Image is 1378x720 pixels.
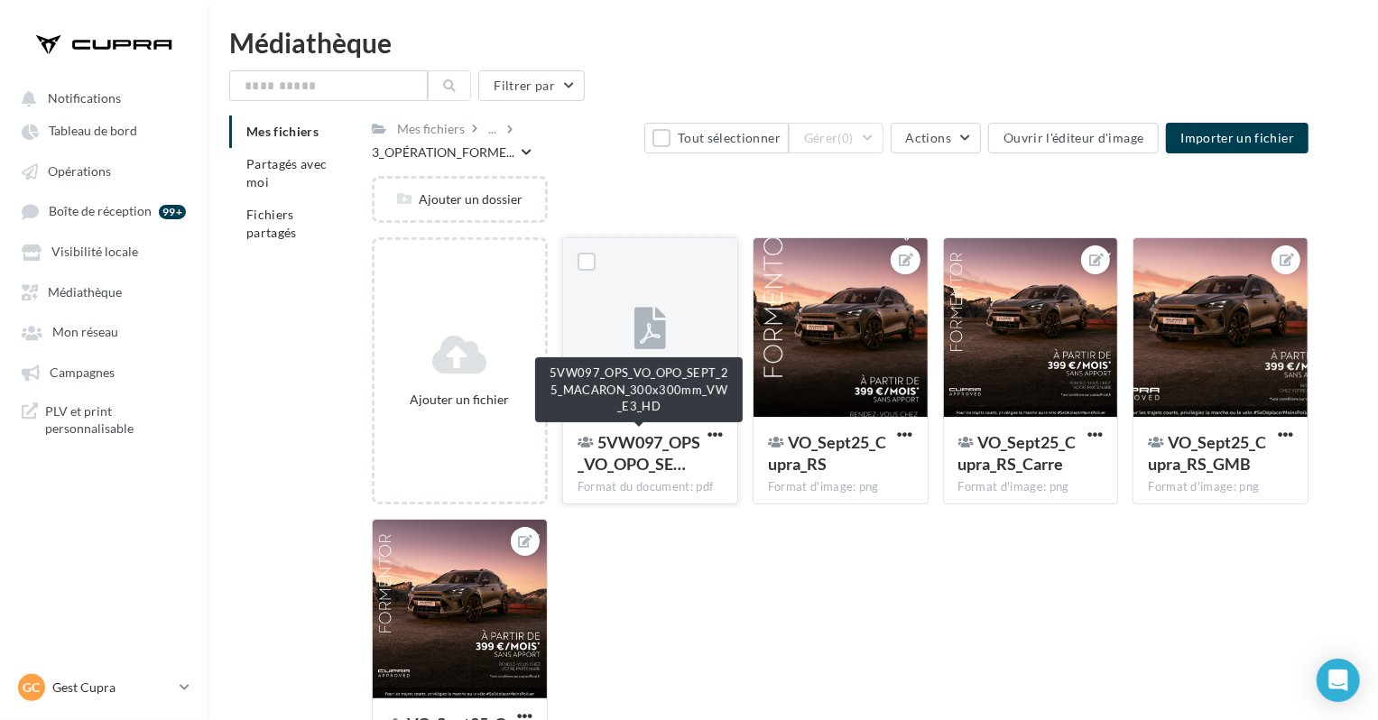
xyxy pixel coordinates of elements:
span: VO_Sept25_Cupra_RS [768,432,886,474]
div: Format d'image: png [958,479,1104,495]
button: Gérer(0) [789,123,883,153]
div: ... [485,116,500,142]
a: Tableau de bord [11,114,197,146]
span: Mon réseau [52,325,118,340]
span: (0) [838,131,854,145]
span: PLV et print personnalisable [45,402,186,438]
a: Médiathèque [11,275,197,308]
div: Open Intercom Messenger [1317,659,1360,702]
div: Ajouter un fichier [382,391,538,409]
a: Campagnes [11,355,197,388]
span: VO_Sept25_Cupra_RS_GMB [1148,432,1266,474]
div: Format d'image: png [768,479,913,495]
a: GC Gest Cupra [14,670,193,705]
span: Mes fichiers [246,124,319,139]
button: Filtrer par [478,70,585,101]
span: Actions [906,130,951,145]
span: GC [23,678,41,697]
a: PLV et print personnalisable [11,395,197,445]
div: Fichier ajouté avec succès [576,72,801,114]
span: 3_OPÉRATION_FORME... [372,143,514,162]
span: Notifications [48,90,121,106]
div: Médiathèque [229,29,1356,56]
div: 5VW097_OPS_VO_OPO_SEPT_25_MACARON_300x300mm_VW_E3_HD [535,357,743,422]
a: Opérations [11,154,197,187]
div: Ajouter un dossier [375,190,545,208]
a: Visibilité locale [11,235,197,267]
div: Format du document: pdf [578,479,723,495]
button: Ouvrir l'éditeur d'image [988,123,1159,153]
button: Actions [891,123,981,153]
button: Tout sélectionner [644,123,789,153]
span: Visibilité locale [51,245,138,260]
span: Fichiers partagés [246,207,297,240]
p: Gest Cupra [52,678,172,697]
span: Boîte de réception [49,204,152,219]
a: Mon réseau [11,315,197,347]
div: 99+ [159,205,186,219]
span: Importer un fichier [1180,130,1294,145]
span: Campagnes [50,365,115,380]
span: Partagés avec moi [246,156,328,189]
a: Boîte de réception 99+ [11,194,197,227]
span: 5VW097_OPS_VO_OPO_SEPT_25_MACARON_300x300mm_VW_E3_HD [578,432,700,474]
span: Médiathèque [48,284,122,300]
div: Mes fichiers [397,120,465,138]
span: Opérations [48,163,111,179]
span: VO_Sept25_Cupra_RS_Carre [958,432,1077,474]
span: Tableau de bord [49,124,137,139]
button: Importer un fichier [1166,123,1309,153]
div: Format d'image: png [1148,479,1293,495]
